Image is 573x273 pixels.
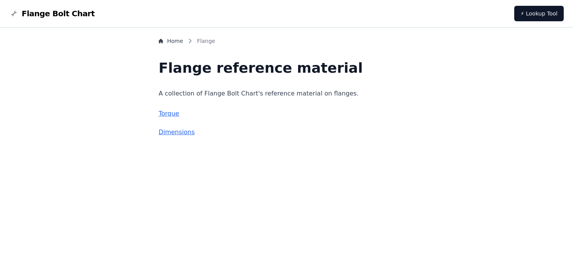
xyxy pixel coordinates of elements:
span: Flange [197,37,215,45]
h1: Flange reference material [159,60,414,76]
a: Torque [159,110,179,117]
nav: Breadcrumb [159,37,414,48]
p: A collection of Flange Bolt Chart's reference material on flanges. [159,88,414,99]
a: Home [159,37,183,45]
a: ⚡ Lookup Tool [514,6,564,21]
img: Flange Bolt Chart Logo [9,9,19,18]
a: Dimensions [159,128,194,136]
a: Flange Bolt Chart LogoFlange Bolt Chart [9,8,95,19]
span: Flange Bolt Chart [22,8,95,19]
